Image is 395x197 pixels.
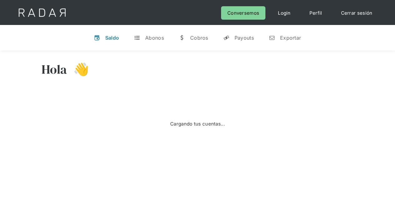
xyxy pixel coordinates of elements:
[221,6,265,20] a: Conversemos
[235,35,254,41] div: Payouts
[145,35,164,41] div: Abonos
[223,35,230,41] div: y
[170,120,225,128] div: Cargando tus cuentas...
[303,6,328,20] a: Perfil
[280,35,301,41] div: Exportar
[134,35,140,41] div: t
[105,35,119,41] div: Saldo
[179,35,185,41] div: w
[335,6,379,20] a: Cerrar sesión
[42,62,67,77] h3: Hola
[190,35,208,41] div: Cobros
[94,35,100,41] div: v
[272,6,297,20] a: Login
[269,35,275,41] div: n
[67,62,89,77] h3: 👋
